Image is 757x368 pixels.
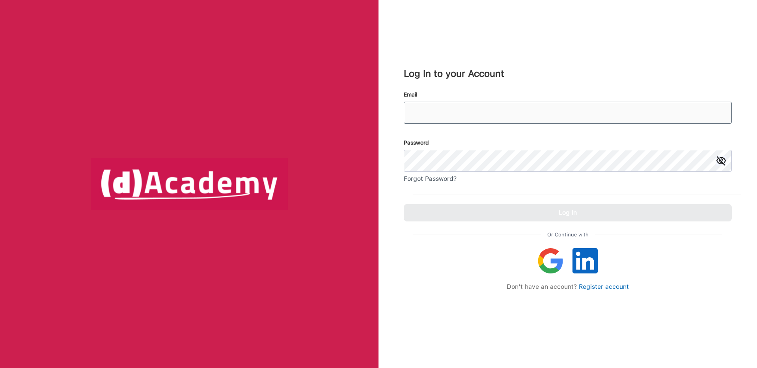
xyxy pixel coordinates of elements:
button: Log In [404,204,732,221]
div: Don't have an account? [413,283,722,290]
div: Forgot Password? [404,173,457,184]
div: Email [404,89,732,100]
a: Register account [579,283,629,290]
img: google icon [538,248,563,273]
div: Log In to your Account [404,68,732,80]
div: Log In [559,207,577,218]
div: Password [404,137,732,148]
img: icon [716,156,726,165]
img: linkedIn icon [572,248,598,273]
img: logo [91,158,288,210]
span: Or Continue with [547,230,589,239]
